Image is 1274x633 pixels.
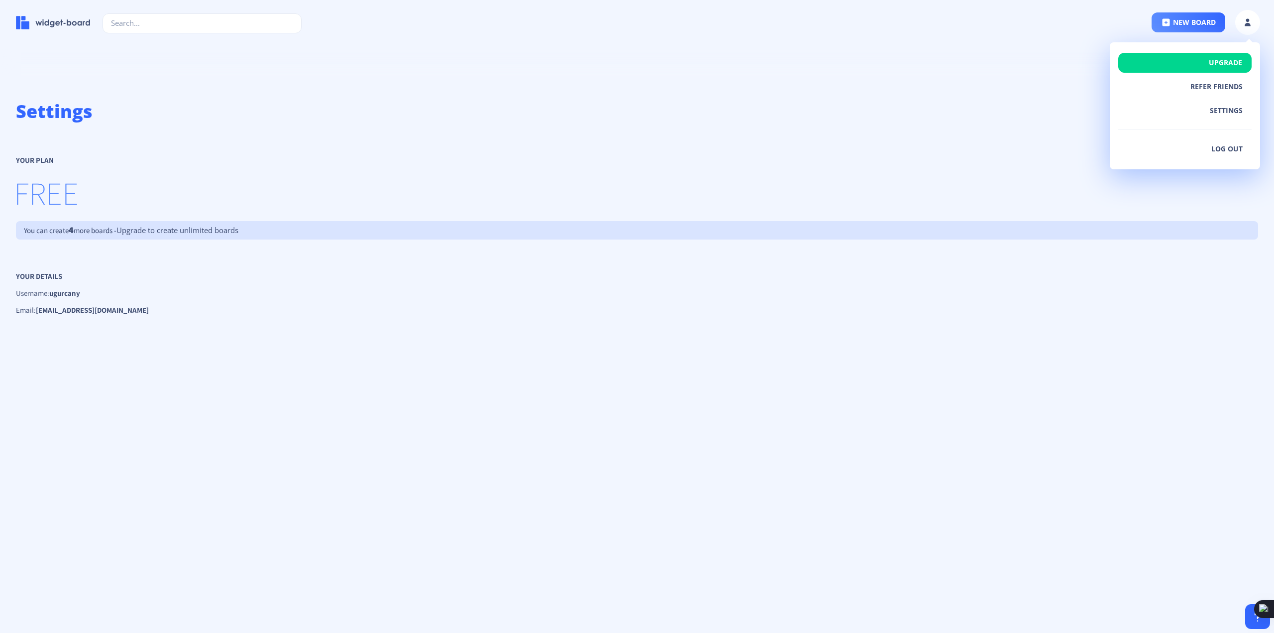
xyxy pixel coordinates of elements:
[16,271,1258,281] p: Your details
[1118,53,1252,73] button: Upgrade
[36,305,149,315] strong: [EMAIL_ADDRESS][DOMAIN_NAME]
[49,288,80,298] strong: ugurcany
[103,13,302,33] input: Search...
[69,224,74,236] span: 4
[16,100,1258,124] h1: Settings
[1152,12,1225,32] button: new board
[16,288,1258,298] p: Username:
[16,305,1258,315] p: Email:
[16,155,1258,165] p: Your Plan
[116,225,238,235] span: Upgrade to create unlimited boards
[1118,139,1252,159] button: Log out
[14,172,79,214] span: FREE
[16,16,91,29] img: logo-name.svg
[1118,101,1252,121] button: settings
[1118,77,1252,97] button: Refer Friends
[16,221,1258,240] p: You can create more boards -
